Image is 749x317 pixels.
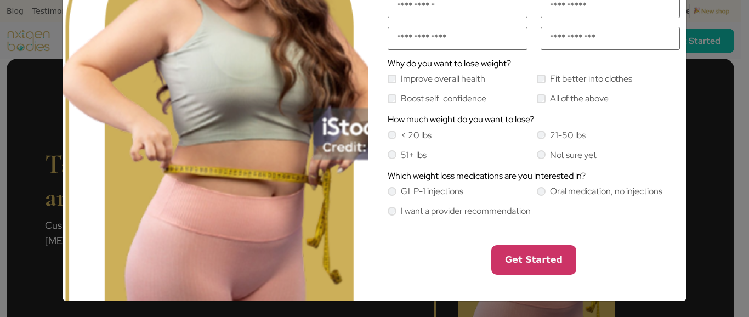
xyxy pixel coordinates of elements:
label: Oral medication, no injections [550,187,662,196]
label: Why do you want to lose weight? [388,59,511,68]
label: GLP-1 injections [401,187,463,196]
label: 51+ lbs [401,151,427,160]
label: Improve overall health [401,75,485,83]
label: < 20 lbs [401,131,432,140]
label: Boost self-confidence [401,94,486,103]
label: How much weight do you want to lose? [388,115,534,124]
label: Which weight loss medications are you interested in? [388,172,586,180]
label: All of the above [550,94,609,103]
label: Fit better into clothes [550,75,632,83]
label: Not sure yet [550,151,597,160]
button: Get Started [491,245,576,275]
label: I want a provider recommendation [401,207,531,216]
label: 21-50 lbs [550,131,586,140]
